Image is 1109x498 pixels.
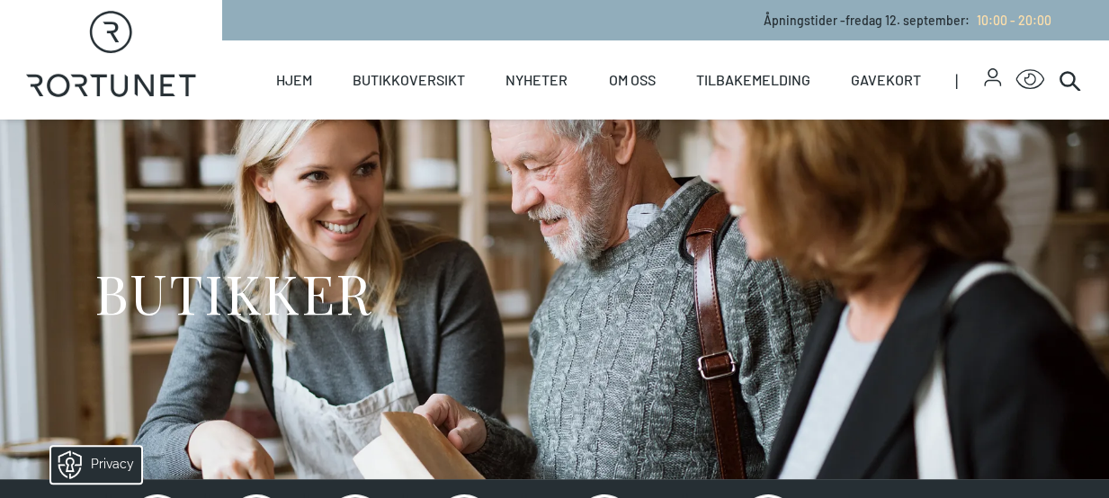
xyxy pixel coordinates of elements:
[275,40,311,120] a: Hjem
[851,40,921,120] a: Gavekort
[696,40,810,120] a: Tilbakemelding
[94,259,372,326] h1: BUTIKKER
[505,40,568,120] a: Nyheter
[353,40,465,120] a: Butikkoversikt
[977,13,1051,28] span: 10:00 - 20:00
[970,13,1051,28] a: 10:00 - 20:00
[954,40,983,120] span: |
[1015,66,1044,94] button: Open Accessibility Menu
[608,40,655,120] a: Om oss
[764,11,1051,30] p: Åpningstider - fredag 12. september :
[18,440,165,489] iframe: Manage Preferences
